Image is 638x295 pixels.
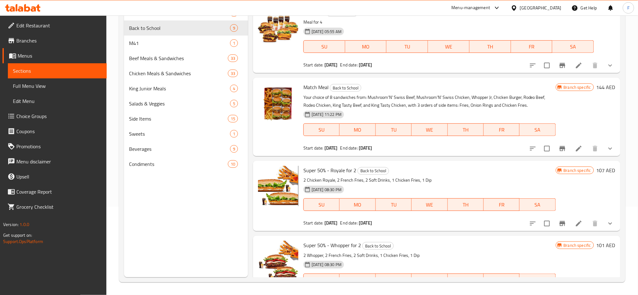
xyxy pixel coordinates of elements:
[358,167,389,174] span: Back to School
[340,123,375,136] button: MO
[258,83,298,123] img: Match Meal
[303,241,361,250] span: Super 50% - Whopper for 2
[309,111,344,117] span: [DATE] 11:22 PM
[389,42,426,51] span: TU
[124,156,248,172] div: Condiments10
[486,200,517,209] span: FR
[514,42,550,51] span: FR
[13,82,102,90] span: Full Menu View
[309,29,344,35] span: [DATE] 05:55 AM
[8,78,107,94] a: Full Menu View
[129,24,230,32] span: Back to School
[340,198,375,211] button: MO
[16,143,102,150] span: Promotions
[8,63,107,78] a: Sections
[16,37,102,44] span: Branches
[486,125,517,134] span: FR
[378,125,409,134] span: TU
[303,40,345,53] button: SU
[3,169,107,184] a: Upsell
[303,18,594,26] p: Meal for 4
[124,3,248,174] nav: Menu sections
[303,123,340,136] button: SU
[525,141,540,156] button: sort-choices
[450,275,481,284] span: TH
[340,219,358,227] span: End date:
[16,22,102,29] span: Edit Restaurant
[18,52,102,60] span: Menus
[486,275,517,284] span: FR
[376,123,412,136] button: TU
[607,62,614,69] svg: Show Choices
[376,198,412,211] button: TU
[230,100,238,107] div: items
[588,58,603,73] button: delete
[561,84,594,90] span: Branch specific
[414,200,445,209] span: WE
[484,123,520,136] button: FR
[129,160,228,168] span: Condiments
[342,200,373,209] span: MO
[228,116,238,122] span: 15
[16,158,102,165] span: Menu disclaimer
[596,8,615,17] h6: 129 AED
[520,4,562,11] div: [GEOGRAPHIC_DATA]
[13,67,102,75] span: Sections
[228,115,238,122] div: items
[129,39,230,47] span: M41
[325,219,338,227] b: [DATE]
[561,242,594,248] span: Branch specific
[552,40,594,53] button: SA
[607,145,614,152] svg: Show Choices
[124,20,248,36] div: Back to School9
[376,274,412,286] button: TU
[362,242,394,250] div: Back to School
[303,252,556,259] p: 2 Whopper, 2 French Fries, 2 Soft Drinks, 1 Chicken Fries, 1 Dip
[228,54,238,62] div: items
[525,58,540,73] button: sort-choices
[470,40,511,53] button: TH
[575,145,583,152] a: Edit menu item
[342,125,373,134] span: MO
[575,220,583,227] a: Edit menu item
[129,85,230,92] div: King Junior Meals
[129,70,228,77] span: Chicken Meals & Sandwiches
[258,241,298,281] img: Super 50% - Whopper for 2
[378,200,409,209] span: TU
[520,123,556,136] button: SA
[561,167,594,173] span: Branch specific
[228,161,238,167] span: 10
[359,61,372,69] b: [DATE]
[124,96,248,111] div: Salads & Veggies5
[3,237,43,246] a: Support.OpsPlatform
[8,94,107,109] a: Edit Menu
[511,40,553,53] button: FR
[230,85,238,92] div: items
[124,111,248,126] div: Side Items15
[306,275,337,284] span: SU
[3,33,107,48] a: Branches
[348,42,384,51] span: MO
[258,8,298,48] img: Meal for 4
[555,58,570,73] button: Branch-specific-item
[412,274,448,286] button: WE
[412,123,448,136] button: WE
[359,144,372,152] b: [DATE]
[378,275,409,284] span: TU
[129,130,230,138] span: Sweets
[303,82,329,92] span: Match Meal
[230,131,238,137] span: 1
[124,141,248,156] div: Beverages9
[129,145,230,153] span: Beverages
[603,58,618,73] button: show more
[129,54,228,62] span: Beef Meals & Sandwiches
[359,219,372,227] b: [DATE]
[428,40,470,53] button: WE
[230,145,238,153] div: items
[555,216,570,231] button: Branch-specific-item
[20,220,29,229] span: 1.0.0
[3,48,107,63] a: Menus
